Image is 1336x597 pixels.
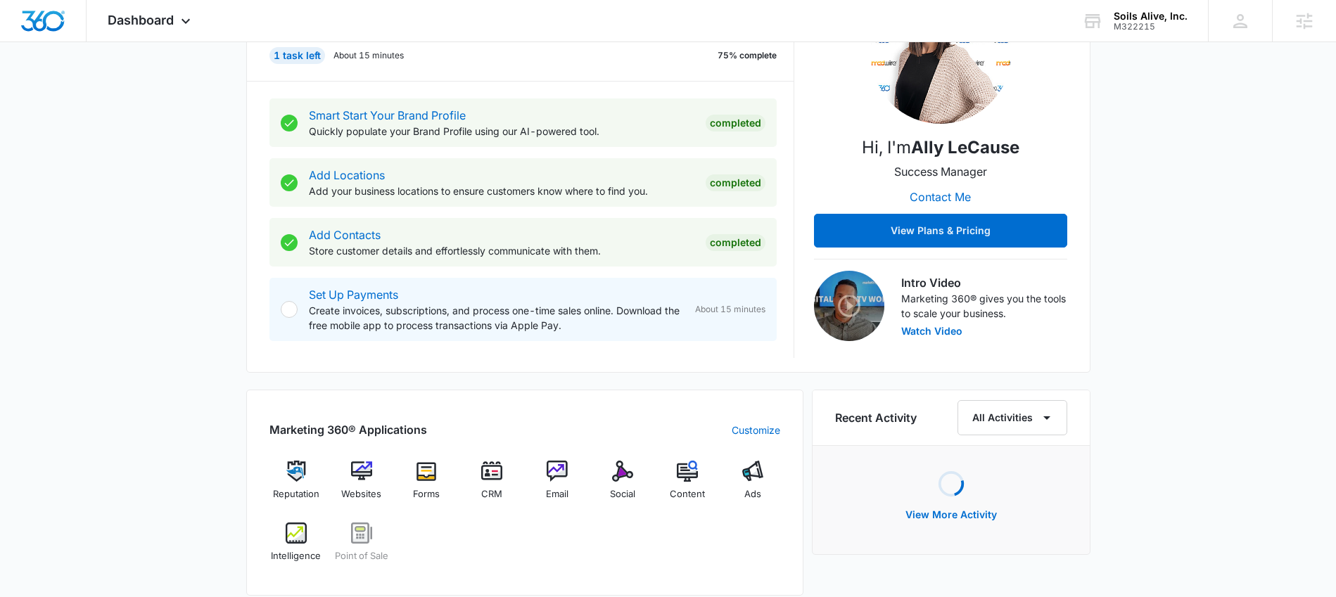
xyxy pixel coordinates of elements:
[862,135,1019,160] p: Hi, I'm
[695,303,765,316] span: About 15 minutes
[732,423,780,437] a: Customize
[334,522,388,573] a: Point of Sale
[670,487,705,501] span: Content
[958,400,1067,435] button: All Activities
[1114,11,1188,22] div: account name
[911,137,1019,158] strong: Ally LeCause
[901,291,1067,321] p: Marketing 360® gives you the tools to scale your business.
[269,47,325,64] div: 1 task left
[309,288,398,302] a: Set Up Payments
[309,168,385,182] a: Add Locations
[465,461,519,511] a: CRM
[835,409,917,426] h6: Recent Activity
[341,487,381,501] span: Websites
[661,461,715,511] a: Content
[901,326,962,336] button: Watch Video
[309,228,381,242] a: Add Contacts
[706,174,765,191] div: Completed
[1114,22,1188,32] div: account id
[335,549,388,563] span: Point of Sale
[108,13,174,27] span: Dashboard
[309,184,694,198] p: Add your business locations to ensure customers know where to find you.
[333,49,404,62] p: About 15 minutes
[814,271,884,341] img: Intro Video
[309,303,684,333] p: Create invoices, subscriptions, and process one-time sales online. Download the free mobile app t...
[269,522,324,573] a: Intelligence
[726,461,780,511] a: Ads
[309,124,694,139] p: Quickly populate your Brand Profile using our AI-powered tool.
[814,214,1067,248] button: View Plans & Pricing
[891,498,1011,532] button: View More Activity
[530,461,585,511] a: Email
[706,234,765,251] div: Completed
[595,461,649,511] a: Social
[706,115,765,131] div: Completed
[309,243,694,258] p: Store customer details and effortlessly communicate with them.
[269,461,324,511] a: Reputation
[334,461,388,511] a: Websites
[901,274,1067,291] h3: Intro Video
[896,180,985,214] button: Contact Me
[400,461,454,511] a: Forms
[546,487,568,501] span: Email
[269,421,427,438] h2: Marketing 360® Applications
[309,108,466,122] a: Smart Start Your Brand Profile
[271,549,321,563] span: Intelligence
[610,487,635,501] span: Social
[413,487,440,501] span: Forms
[273,487,319,501] span: Reputation
[894,163,987,180] p: Success Manager
[718,49,777,62] p: 75% complete
[481,487,502,501] span: CRM
[744,487,761,501] span: Ads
